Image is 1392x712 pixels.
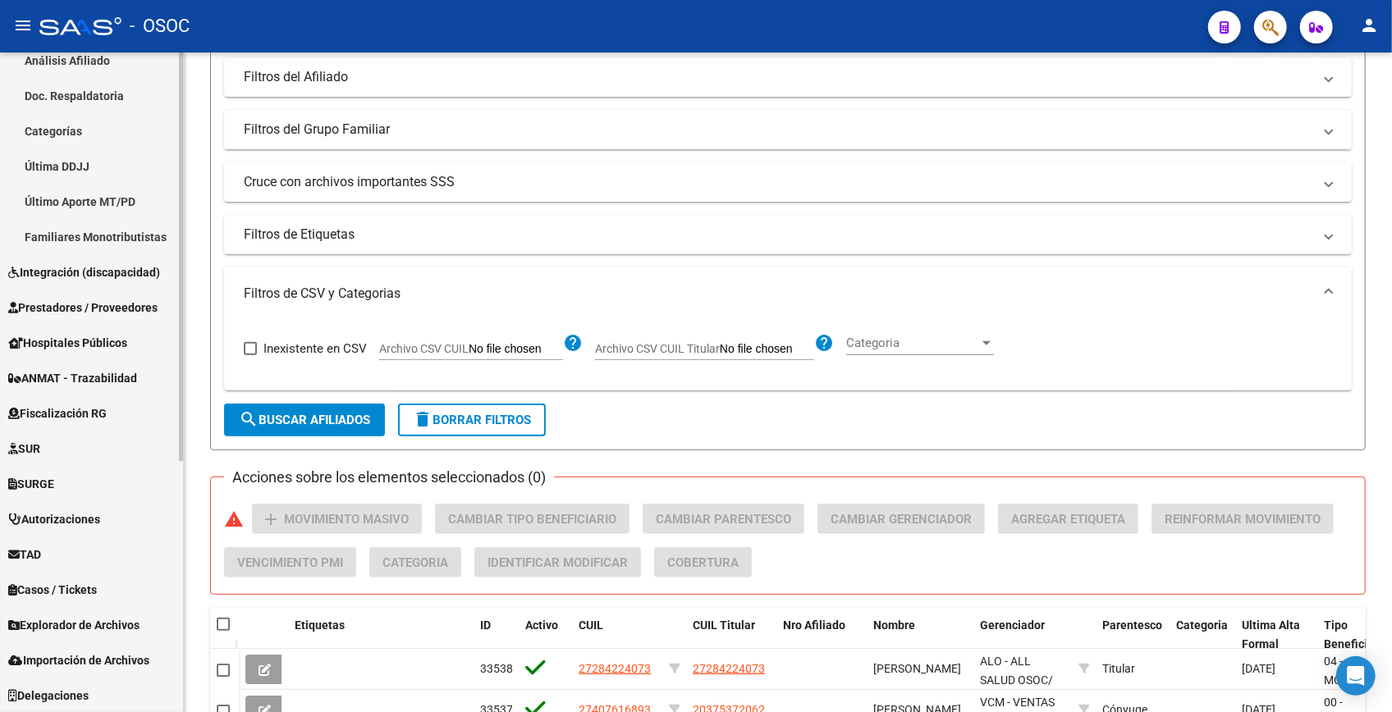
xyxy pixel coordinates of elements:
[13,16,33,35] mat-icon: menu
[284,512,409,527] span: Movimiento Masivo
[244,226,1312,244] mat-panel-title: Filtros de Etiquetas
[288,608,474,662] datatable-header-cell: Etiquetas
[595,342,720,355] span: Archivo CSV CUIL Titular
[379,342,469,355] span: Archivo CSV CUIL
[867,608,973,662] datatable-header-cell: Nombre
[720,342,814,357] input: Archivo CSV CUIL Titular
[244,121,1312,139] mat-panel-title: Filtros del Grupo Familiar
[656,512,791,527] span: Cambiar Parentesco
[224,320,1352,390] div: Filtros de CSV y Categorias
[1324,618,1388,650] span: Tipo Beneficiario
[448,512,616,527] span: Cambiar Tipo Beneficiario
[1242,618,1300,650] span: Ultima Alta Formal
[224,162,1352,202] mat-expansion-panel-header: Cruce con archivos importantes SSS
[579,618,603,632] span: CUIL
[563,333,583,353] mat-icon: help
[8,263,160,281] span: Integración (discapacidad)
[382,555,448,570] span: Categoria
[244,285,1312,303] mat-panel-title: Filtros de CSV y Categorias
[474,547,641,577] button: Identificar Modificar
[8,651,149,669] span: Importación de Archivos
[814,333,834,353] mat-icon: help
[239,409,259,429] mat-icon: search
[693,618,755,632] span: CUIL Titular
[8,510,100,528] span: Autorizaciones
[980,618,1045,632] span: Gerenciador
[783,618,845,632] span: Nro Afiliado
[252,504,422,534] button: Movimiento Masivo
[846,335,979,350] span: Categoria
[980,655,1048,687] span: ALO - ALL SALUD OSOC
[480,662,513,675] span: 33538
[686,608,776,662] datatable-header-cell: CUIL Titular
[244,68,1312,86] mat-panel-title: Filtros del Afiliado
[469,342,563,357] input: Archivo CSV CUIL
[480,618,491,632] span: ID
[224,404,385,436] button: Buscar Afiliados
[1011,512,1125,527] span: Agregar Etiqueta
[224,57,1352,97] mat-expansion-panel-header: Filtros del Afiliado
[8,404,107,422] span: Fiscalización RG
[261,509,281,529] mat-icon: add
[8,616,140,634] span: Explorador de Archivos
[413,409,433,429] mat-icon: delete
[572,608,662,662] datatable-header-cell: CUIL
[224,267,1352,320] mat-expansion-panel-header: Filtros de CSV y Categorias
[413,413,531,427] span: Borrar Filtros
[1176,618,1228,632] span: Categoria
[1242,660,1311,678] div: [DATE]
[831,512,972,527] span: Cambiar Gerenciador
[525,618,558,632] span: Activo
[693,662,765,675] span: 27284224073
[8,369,137,387] span: ANMAT - Trazabilidad
[667,555,739,570] span: Cobertura
[1359,16,1379,35] mat-icon: person
[998,504,1138,534] button: Agregar Etiqueta
[817,504,985,534] button: Cambiar Gerenciador
[237,555,343,570] span: Vencimiento PMI
[1165,512,1321,527] span: Reinformar Movimiento
[1235,608,1317,662] datatable-header-cell: Ultima Alta Formal
[239,413,370,427] span: Buscar Afiliados
[224,547,356,577] button: Vencimiento PMI
[1336,656,1376,696] div: Open Intercom Messenger
[519,608,572,662] datatable-header-cell: Activo
[263,339,367,358] span: Inexistente en CSV
[369,547,461,577] button: Categoria
[8,334,127,352] span: Hospitales Públicos
[654,547,752,577] button: Cobertura
[643,504,804,534] button: Cambiar Parentesco
[8,475,54,493] span: SURGE
[1096,608,1170,662] datatable-header-cell: Parentesco
[776,608,867,662] datatable-header-cell: Nro Afiliado
[8,687,89,705] span: Delegaciones
[244,173,1312,191] mat-panel-title: Cruce con archivos importantes SSS
[295,618,345,632] span: Etiquetas
[398,404,546,436] button: Borrar Filtros
[224,110,1352,149] mat-expansion-panel-header: Filtros del Grupo Familiar
[873,618,915,632] span: Nombre
[1102,662,1135,675] span: Titular
[8,545,41,564] span: TAD
[1317,608,1383,662] datatable-header-cell: Tipo Beneficiario
[488,555,628,570] span: Identificar Modificar
[873,662,961,675] span: [PERSON_NAME]
[8,440,40,458] span: SUR
[435,504,630,534] button: Cambiar Tipo Beneficiario
[1102,618,1162,632] span: Parentesco
[224,509,244,529] mat-icon: warning
[579,662,651,675] span: 27284224073
[1152,504,1334,534] button: Reinformar Movimiento
[1170,608,1235,662] datatable-header-cell: Categoria
[474,608,519,662] datatable-header-cell: ID
[224,466,554,489] h3: Acciones sobre los elementos seleccionados (0)
[8,581,97,599] span: Casos / Tickets
[8,299,158,317] span: Prestadores / Proveedores
[973,608,1072,662] datatable-header-cell: Gerenciador
[130,8,190,44] span: - OSOC
[224,215,1352,254] mat-expansion-panel-header: Filtros de Etiquetas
